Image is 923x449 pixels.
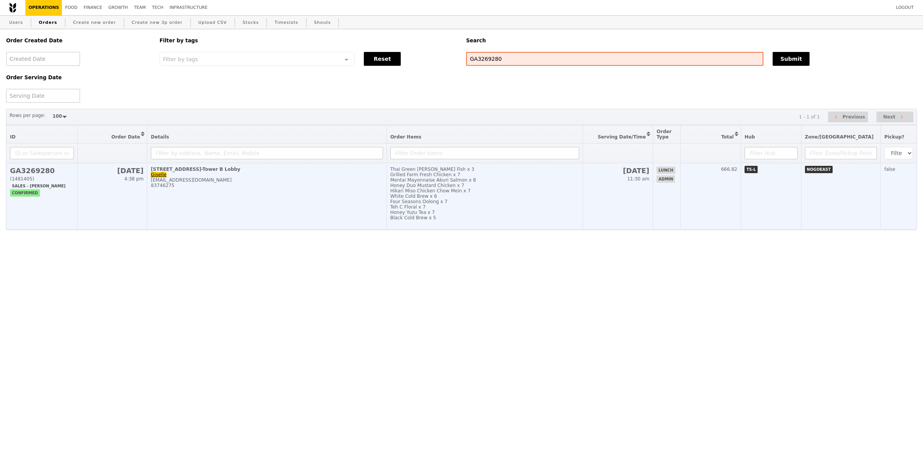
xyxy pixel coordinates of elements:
[390,147,580,159] input: Filter Order Items
[390,194,580,199] div: White Cold Brew x 6
[390,183,580,188] div: Honey Duo Mustard Chicken x 7
[81,167,143,175] h2: [DATE]
[6,89,80,103] input: Serving Date
[129,16,186,30] a: Create new 3p order
[70,16,119,30] a: Create new order
[390,188,580,194] div: Hikari Miso Chicken Chow Mein x 7
[390,210,580,215] div: Honey Yuzu Tea x 7
[466,52,763,66] input: Search any field
[151,167,383,172] div: [STREET_ADDRESS]-Tower B Lobby
[10,147,74,159] input: ID or Salesperson name
[151,183,383,188] div: 83746275
[843,112,865,122] span: Previous
[10,189,40,197] span: confirmed
[884,167,895,172] span: false
[390,204,580,210] div: Teh C Floral x 7
[799,114,820,120] div: 1 - 1 of 1
[10,134,15,140] span: ID
[745,134,755,140] span: Hub
[390,172,580,177] div: Grilled Farm Fresh Chicken x 7
[160,38,457,43] h5: Filter by tags
[828,112,868,123] button: Previous
[390,134,422,140] span: Order Items
[805,134,874,140] span: Zone/[GEOGRAPHIC_DATA]
[151,177,383,183] div: [EMAIL_ADDRESS][DOMAIN_NAME]
[10,182,67,190] span: Sales - [PERSON_NAME]
[745,147,798,159] input: Filter Hub
[876,112,913,123] button: Next
[6,16,26,30] a: Users
[466,38,917,43] h5: Search
[6,52,80,66] input: Created Date
[10,167,74,175] h2: GA3269280
[240,16,262,30] a: Stocks
[151,172,166,177] a: Giselle
[10,176,74,182] div: (1481405)
[390,215,580,220] div: Black Cold Brew x 5
[163,55,198,62] span: Filter by tags
[805,147,877,159] input: Filter Zone/Pickup Point
[805,166,833,173] span: NOGOEAST
[151,147,383,159] input: Filter by Address, Name, Email, Mobile
[627,176,649,182] span: 11:30 am
[364,52,401,66] button: Reset
[773,52,810,66] button: Submit
[586,167,649,175] h2: [DATE]
[390,199,580,204] div: Four Seasons Oolong x 7
[272,16,301,30] a: Timeslots
[9,3,16,13] img: Grain logo
[656,129,671,140] span: Order Type
[721,167,737,172] span: 666.82
[151,134,169,140] span: Details
[10,112,45,119] label: Rows per page:
[884,134,904,140] span: Pickup?
[6,38,150,43] h5: Order Created Date
[311,16,334,30] a: Shouts
[36,16,60,30] a: Orders
[883,112,895,122] span: Next
[195,16,230,30] a: Upload CSV
[124,176,143,182] span: 4:38 pm
[390,167,580,172] div: Thai Green [PERSON_NAME] Fish x 3
[390,177,580,183] div: Mentai Mayonnaise Aburi Salmon x 8
[656,175,675,183] span: admin
[6,75,150,80] h5: Order Serving Date
[656,167,675,174] span: lunch
[745,166,758,173] span: TS-L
